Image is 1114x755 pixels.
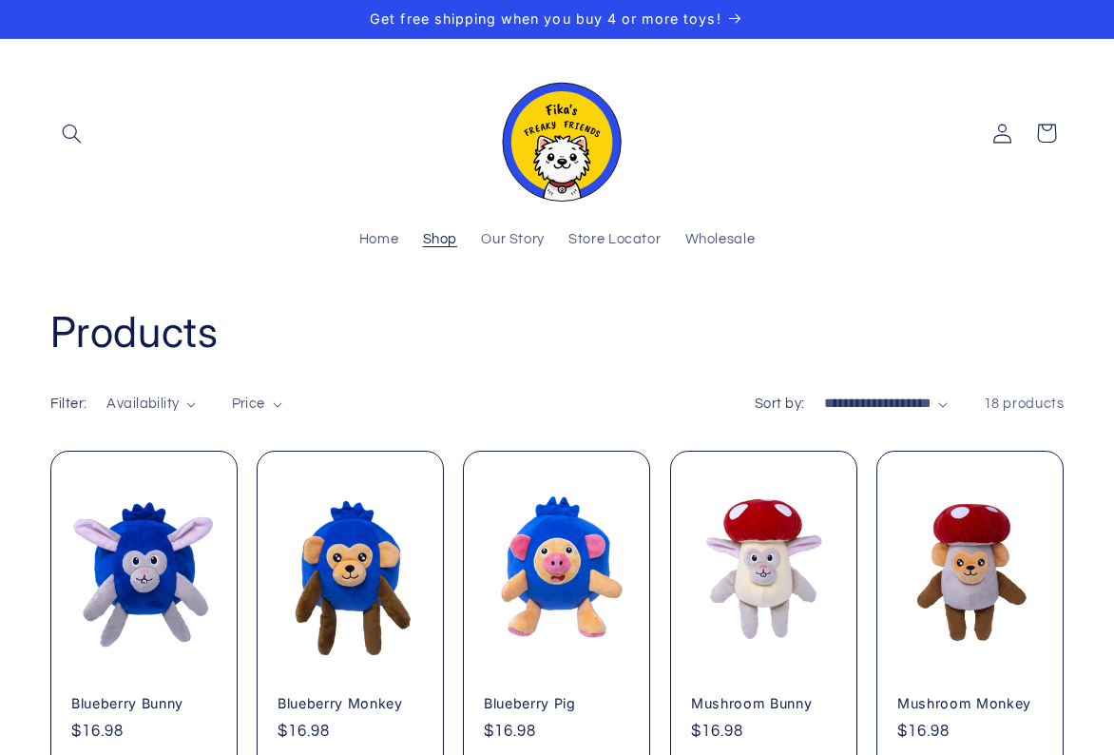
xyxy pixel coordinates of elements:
[483,58,631,209] a: Fika's Freaky Friends
[411,220,470,261] a: Shop
[50,305,1065,359] h1: Products
[50,111,94,155] summary: Search
[106,394,196,415] summary: Availability (0 selected)
[370,10,720,27] span: Get free shipping when you buy 4 or more toys!
[470,220,557,261] a: Our Story
[490,66,624,202] img: Fika's Freaky Friends
[673,220,767,261] a: Wholesale
[685,231,756,249] span: Wholesale
[232,394,282,415] summary: Price
[423,231,458,249] span: Shop
[278,695,423,712] a: Blueberry Monkey
[50,394,87,415] h2: Filter:
[897,695,1043,712] a: Mushroom Monkey
[755,397,804,411] label: Sort by:
[359,231,399,249] span: Home
[232,397,265,411] span: Price
[568,231,661,249] span: Store Locator
[984,397,1065,411] span: 18 products
[481,231,545,249] span: Our Story
[106,397,179,411] span: Availability
[347,220,411,261] a: Home
[484,695,629,712] a: Blueberry Pig
[691,695,836,712] a: Mushroom Bunny
[71,695,217,712] a: Blueberry Bunny
[557,220,673,261] a: Store Locator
